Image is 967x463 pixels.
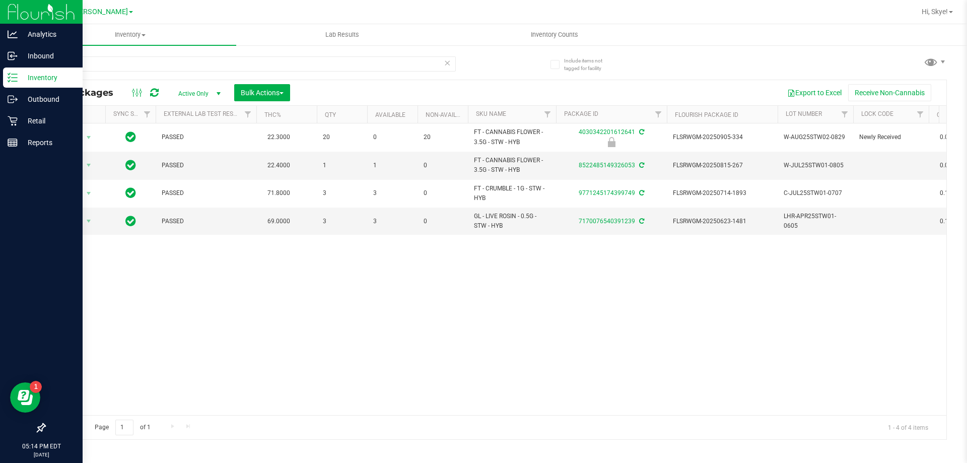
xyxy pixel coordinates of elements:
[73,8,128,16] span: [PERSON_NAME]
[579,189,635,196] a: 9771245174399749
[638,128,644,136] span: Sync from Compliance System
[30,381,42,393] iframe: Resource center unread badge
[44,56,456,72] input: Search Package ID, Item Name, SKU, Lot or Part Number...
[673,188,772,198] span: FLSRWGM-20250714-1893
[837,106,853,123] a: Filter
[8,138,18,148] inline-svg: Reports
[262,158,295,173] span: 22.4000
[424,133,462,142] span: 20
[564,57,614,72] span: Include items not tagged for facility
[937,111,953,118] a: CBD%
[18,137,78,149] p: Reports
[880,420,936,435] span: 1 - 4 of 4 items
[312,30,373,39] span: Lab Results
[325,111,336,118] a: Qty
[638,162,644,169] span: Sync from Compliance System
[24,30,236,39] span: Inventory
[424,188,462,198] span: 0
[125,158,136,172] span: In Sync
[638,218,644,225] span: Sync from Compliance System
[426,111,470,118] a: Non-Available
[5,442,78,451] p: 05:14 PM EDT
[83,214,95,228] span: select
[323,217,361,226] span: 3
[935,214,964,229] span: 0.1990
[125,214,136,228] span: In Sync
[474,184,550,203] span: FT - CRUMBLE - 1G - STW - HYB
[373,133,411,142] span: 0
[234,84,290,101] button: Bulk Actions
[8,73,18,83] inline-svg: Inventory
[8,94,18,104] inline-svg: Outbound
[555,137,668,147] div: Newly Received
[448,24,660,45] a: Inventory Counts
[476,110,506,117] a: SKU Name
[786,110,822,117] a: Lot Number
[162,133,250,142] span: PASSED
[18,115,78,127] p: Retail
[935,130,964,145] span: 0.0000
[579,162,635,169] a: 8522485149326053
[86,420,159,435] span: Page of 1
[162,161,250,170] span: PASSED
[784,188,847,198] span: C-JUL25STW01-0707
[236,24,448,45] a: Lab Results
[83,158,95,172] span: select
[162,217,250,226] span: PASSED
[18,72,78,84] p: Inventory
[675,111,738,118] a: Flourish Package ID
[240,106,256,123] a: Filter
[83,130,95,145] span: select
[539,106,556,123] a: Filter
[52,87,123,98] span: All Packages
[262,214,295,229] span: 69.0000
[323,161,361,170] span: 1
[323,188,361,198] span: 3
[262,186,295,201] span: 71.8000
[262,130,295,145] span: 22.3000
[784,161,847,170] span: W-JUL25STW01-0805
[162,188,250,198] span: PASSED
[8,29,18,39] inline-svg: Analytics
[673,133,772,142] span: FLSRWGM-20250905-334
[424,161,462,170] span: 0
[673,217,772,226] span: FLSRWGM-20250623-1481
[912,106,929,123] a: Filter
[474,156,550,175] span: FT - CANNABIS FLOWER - 3.5G - STW - HYB
[673,161,772,170] span: FLSRWGM-20250815-267
[375,111,405,118] a: Available
[241,89,284,97] span: Bulk Actions
[579,218,635,225] a: 7170076540391239
[373,217,411,226] span: 3
[323,133,361,142] span: 20
[24,24,236,45] a: Inventory
[922,8,948,16] span: Hi, Skye!
[517,30,592,39] span: Inventory Counts
[444,56,451,70] span: Clear
[8,116,18,126] inline-svg: Retail
[113,110,152,117] a: Sync Status
[474,212,550,231] span: GL - LIVE ROSIN - 0.5G - STW - HYB
[935,186,964,201] span: 0.1740
[115,420,133,435] input: 1
[83,186,95,201] span: select
[781,84,848,101] button: Export to Excel
[18,28,78,40] p: Analytics
[424,217,462,226] span: 0
[784,212,847,231] span: LHR-APR25STW01-0605
[264,111,281,118] a: THC%
[373,188,411,198] span: 3
[164,110,243,117] a: External Lab Test Result
[650,106,667,123] a: Filter
[10,382,40,413] iframe: Resource center
[848,84,931,101] button: Receive Non-Cannabis
[859,133,923,142] span: Newly Received
[5,451,78,458] p: [DATE]
[18,93,78,105] p: Outbound
[861,110,893,117] a: Lock Code
[125,130,136,144] span: In Sync
[564,110,598,117] a: Package ID
[474,127,550,147] span: FT - CANNABIS FLOWER - 3.5G - STW - HYB
[579,128,635,136] a: 4030342201612641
